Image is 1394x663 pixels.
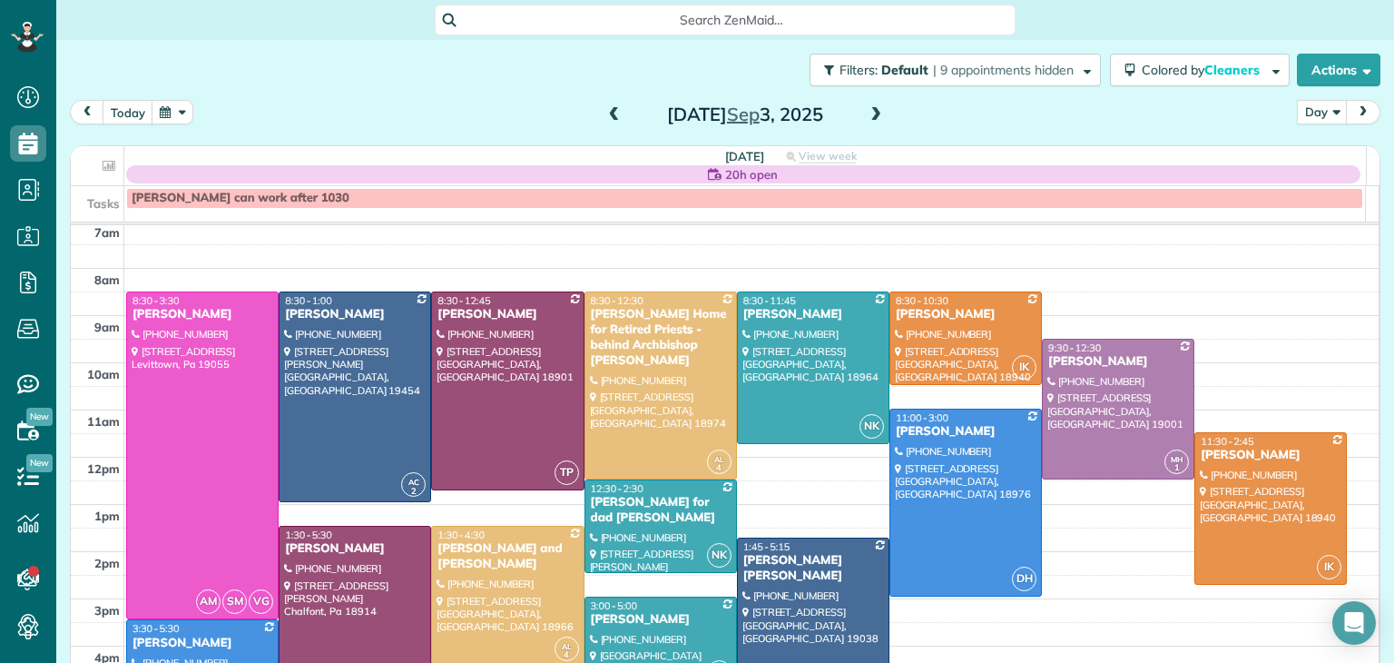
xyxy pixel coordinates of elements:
button: prev [70,100,104,124]
span: 8:30 - 1:00 [285,294,332,307]
span: 1:30 - 4:30 [437,529,485,541]
span: 8:30 - 12:45 [437,294,490,307]
span: IK [1012,355,1036,380]
div: [PERSON_NAME] [PERSON_NAME] [742,553,884,584]
span: TP [555,460,579,485]
span: 20h open [725,165,778,183]
span: 1:30 - 5:30 [285,529,332,541]
span: 9:30 - 12:30 [1048,341,1101,354]
span: 8:30 - 10:30 [896,294,948,307]
span: AC [408,477,419,487]
span: SM [222,589,247,614]
div: [PERSON_NAME] and [PERSON_NAME] [437,541,578,572]
small: 2 [402,483,425,500]
div: [PERSON_NAME] for dad [PERSON_NAME] [590,495,731,526]
div: [PERSON_NAME] [1200,448,1341,463]
span: 11:00 - 3:00 [896,411,948,424]
div: Open Intercom Messenger [1332,601,1376,645]
div: [PERSON_NAME] [284,307,426,322]
button: Actions [1297,54,1380,86]
div: [PERSON_NAME] [590,612,731,628]
span: 12:30 - 2:30 [591,482,643,495]
span: View week [799,149,857,163]
span: 8:30 - 11:45 [743,294,796,307]
div: [PERSON_NAME] [132,636,273,651]
span: 7am [94,225,120,240]
span: 12pm [87,461,120,476]
span: NK [707,543,731,568]
span: | 9 appointments hidden [933,62,1074,78]
div: [PERSON_NAME] [895,424,1036,440]
span: 3:00 - 5:00 [591,599,638,612]
span: 3:30 - 5:30 [133,622,180,635]
span: Sep [727,103,760,125]
span: Filters: [839,62,878,78]
span: 2pm [94,556,120,570]
span: 11:30 - 2:45 [1201,435,1253,448]
span: IK [1317,555,1341,579]
span: [PERSON_NAME] can work after 1030 [132,191,349,205]
span: Cleaners [1204,62,1262,78]
span: 8:30 - 12:30 [591,294,643,307]
span: Default [881,62,929,78]
small: 1 [1165,460,1188,477]
span: 8:30 - 3:30 [133,294,180,307]
div: [PERSON_NAME] Home for Retired Priests - behind Archbishop [PERSON_NAME] [590,307,731,369]
span: New [26,408,53,426]
button: Day [1297,100,1348,124]
small: 4 [708,460,731,477]
button: next [1346,100,1380,124]
span: NK [859,414,884,439]
span: DH [1012,567,1036,591]
div: [PERSON_NAME] [1047,354,1189,370]
span: 1:45 - 5:15 [743,540,790,553]
span: AL [714,454,724,464]
button: today [103,100,153,124]
button: Filters: Default | 9 appointments hidden [810,54,1101,86]
span: 10am [87,367,120,381]
span: 1pm [94,509,120,523]
button: Colored byCleaners [1110,54,1290,86]
h2: [DATE] 3, 2025 [632,104,859,124]
span: [DATE] [725,149,764,163]
span: MH [1171,454,1183,464]
span: 9am [94,320,120,334]
span: AM [196,589,221,614]
span: AL [562,641,572,651]
span: 3pm [94,603,120,618]
div: [PERSON_NAME] [132,307,273,322]
span: 8am [94,272,120,287]
span: New [26,454,53,472]
span: VG [249,589,273,614]
div: [PERSON_NAME] [895,307,1036,322]
div: [PERSON_NAME] [742,307,884,322]
div: [PERSON_NAME] [284,541,426,557]
span: 11am [87,414,120,429]
span: Colored by [1142,62,1266,78]
div: [PERSON_NAME] [437,307,578,322]
a: Filters: Default | 9 appointments hidden [800,54,1101,86]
